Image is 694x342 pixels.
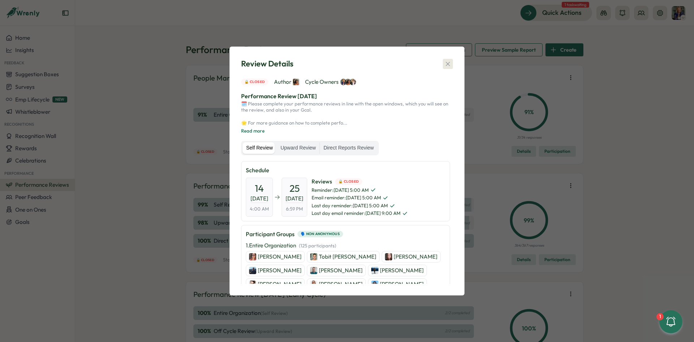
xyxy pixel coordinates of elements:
[371,281,378,288] img: Marina Ferreira
[310,267,317,274] img: Tomas Liepis
[394,253,437,261] p: [PERSON_NAME]
[244,79,265,85] span: 🔒 Closed
[246,166,445,175] p: Schedule
[241,58,294,69] span: Review Details
[307,265,366,276] a: Tomas Liepis[PERSON_NAME]
[249,267,256,274] img: Alex Marshall
[368,278,427,290] a: Marina Ferreira[PERSON_NAME]
[312,195,408,201] span: Email reminder : [DATE] 5:00 AM
[246,265,305,276] a: Alex Marshall[PERSON_NAME]
[338,179,359,185] span: 🔒 Closed
[286,195,303,203] span: [DATE]
[345,79,351,85] img: Viveca Riley
[312,178,408,186] span: Reviews
[310,253,317,260] img: Tobit Michael
[246,251,305,263] a: Kate Blackburn[PERSON_NAME]
[380,267,424,274] p: [PERSON_NAME]
[290,182,300,195] span: 25
[659,310,682,333] button: 1
[305,78,356,86] span: Cycle Owners
[656,313,664,320] div: 1
[246,278,305,290] a: Jay Cowle[PERSON_NAME]
[319,267,363,274] p: [PERSON_NAME]
[307,251,380,263] a: Tobit MichaelTobit [PERSON_NAME]
[310,281,317,288] img: Sara Knott
[293,79,299,85] img: Viveca Riley
[350,79,356,85] img: Hannah Saunders
[241,128,265,134] button: Read more
[368,265,427,276] a: Kori Keeling[PERSON_NAME]
[382,251,441,263] a: Allyn Neal[PERSON_NAME]
[258,253,301,261] p: [PERSON_NAME]
[385,253,392,260] img: Allyn Neal
[249,281,256,288] img: Jay Cowle
[312,203,408,209] span: Last day reminder : [DATE] 5:00 AM
[249,253,256,260] img: Kate Blackburn
[301,231,340,237] span: 🗣️ Non Anonymous
[380,280,424,288] p: [PERSON_NAME]
[246,230,295,239] p: Participant Groups
[307,278,366,290] a: Sara Knott[PERSON_NAME]
[320,142,377,154] label: Direct Reports Review
[319,280,363,288] p: [PERSON_NAME]
[312,187,408,194] span: Reminder : [DATE] 5:00 AM
[299,243,336,248] span: ( 125 participants )
[258,280,301,288] p: [PERSON_NAME]
[241,92,453,101] p: Performance Review [DATE]
[250,206,269,212] span: 4:00 AM
[319,253,376,261] p: Tobit [PERSON_NAME]
[286,206,303,212] span: 6:59 PM
[340,79,347,85] img: Hanna Smith
[274,78,299,86] span: Author
[371,267,378,274] img: Kori Keeling
[258,267,301,274] p: [PERSON_NAME]
[250,195,268,203] span: [DATE]
[243,142,277,154] label: Self Review
[255,182,264,195] span: 14
[246,242,336,250] p: 1 . Entire Organization
[241,101,453,126] p: 🗓️ Please complete your performance reviews in line with the open windows, which you will see on ...
[277,142,320,154] label: Upward Review
[312,210,408,217] span: Last day email reminder : [DATE] 9:00 AM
